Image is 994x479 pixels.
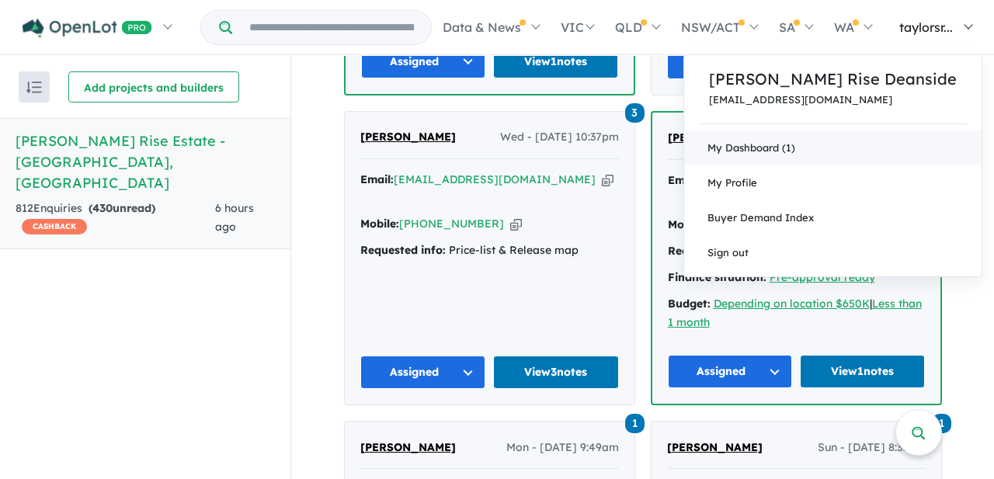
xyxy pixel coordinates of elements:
a: Sign out [684,235,982,270]
strong: Finance situation: [668,270,766,284]
a: [PERSON_NAME] [667,439,763,457]
span: 3 [625,103,645,123]
button: Add projects and builders [68,71,239,102]
button: Copy [510,216,522,232]
img: Openlot PRO Logo White [23,19,152,38]
span: [PERSON_NAME] [668,130,763,144]
div: Price-list & Release map [668,242,925,261]
span: 1 [625,414,645,433]
a: View3notes [493,356,619,389]
a: Pre-approval ready [770,270,875,284]
span: 430 [92,201,113,215]
a: [EMAIL_ADDRESS][DOMAIN_NAME] [394,172,596,186]
a: View1notes [800,355,925,388]
input: Try estate name, suburb, builder or developer [235,11,428,44]
button: Copy [602,172,613,188]
button: Assigned [668,355,793,388]
strong: Mobile: [360,217,399,231]
button: Assigned [361,45,486,78]
div: | [668,295,925,332]
a: [PERSON_NAME] [360,439,456,457]
a: My Dashboard (1) [684,130,982,165]
strong: Requested info: [360,243,446,257]
button: Assigned [360,356,486,389]
strong: ( unread) [89,201,155,215]
div: 812 Enquir ies [16,200,215,237]
h5: [PERSON_NAME] Rise Estate - [GEOGRAPHIC_DATA] , [GEOGRAPHIC_DATA] [16,130,275,193]
span: My Profile [707,176,757,189]
strong: Mobile: [668,217,707,231]
div: Price-list & Release map [360,241,619,260]
a: My Profile [684,165,982,200]
a: [EMAIL_ADDRESS][DOMAIN_NAME] [709,94,957,106]
a: 3 [625,102,645,123]
a: Depending on location $650K [714,297,870,311]
span: [PERSON_NAME] [360,440,456,454]
img: sort.svg [26,82,42,93]
strong: Budget: [668,297,711,311]
strong: Email: [360,172,394,186]
a: Less than 1 month [668,297,922,329]
a: [PERSON_NAME] [668,129,763,148]
a: [PERSON_NAME] [360,128,456,147]
span: Mon - [DATE] 9:49am [506,439,619,457]
a: 1 [625,411,645,432]
span: Sun - [DATE] 8:38pm [818,439,926,457]
strong: Email: [668,173,701,187]
strong: Requested info: [668,244,753,258]
span: 6 hours ago [215,201,254,234]
a: Buyer Demand Index [684,200,982,235]
span: taylorsr... [899,19,953,35]
span: Wed - [DATE] 10:37pm [500,128,619,147]
a: [PERSON_NAME] Rise Deanside [709,68,957,91]
span: [PERSON_NAME] [667,440,763,454]
a: View1notes [493,45,618,78]
span: CASHBACK [22,219,87,234]
a: [PHONE_NUMBER] [399,217,504,231]
span: [PERSON_NAME] [360,130,456,144]
button: Assigned [667,46,793,79]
